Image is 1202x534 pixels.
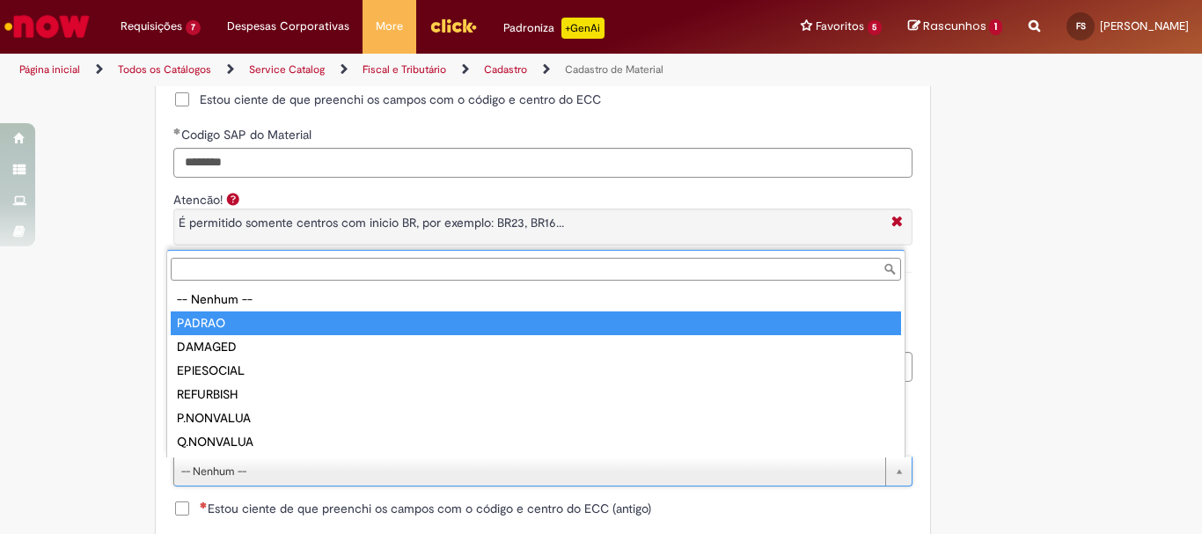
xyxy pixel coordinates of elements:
[171,311,901,335] div: PADRAO
[171,430,901,454] div: Q.NONVALUA
[167,284,905,457] ul: Tipo de Avaliação
[171,406,901,430] div: P.NONVALUA
[171,335,901,359] div: DAMAGED
[171,383,901,406] div: REFURBISH
[171,288,901,311] div: -- Nenhum --
[171,359,901,383] div: EPIESOCIAL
